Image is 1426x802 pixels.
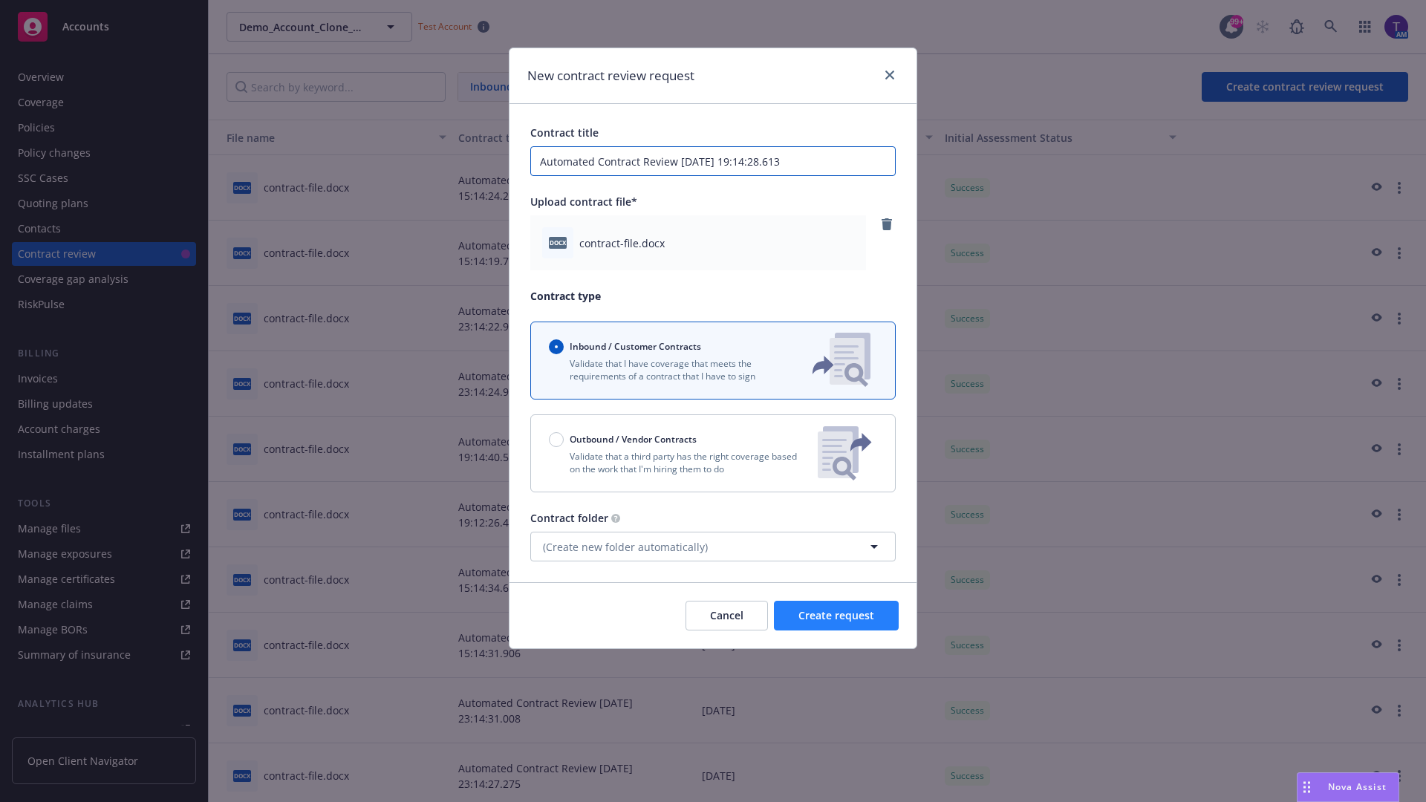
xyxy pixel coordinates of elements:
[798,608,874,622] span: Create request
[530,288,896,304] p: Contract type
[527,66,694,85] h1: New contract review request
[570,433,697,446] span: Outbound / Vendor Contracts
[1298,773,1316,801] div: Drag to move
[774,601,899,630] button: Create request
[549,237,567,248] span: docx
[549,450,806,475] p: Validate that a third party has the right coverage based on the work that I'm hiring them to do
[710,608,743,622] span: Cancel
[530,414,896,492] button: Outbound / Vendor ContractsValidate that a third party has the right coverage based on the work t...
[530,532,896,561] button: (Create new folder automatically)
[549,339,564,354] input: Inbound / Customer Contracts
[881,66,899,84] a: close
[530,511,608,525] span: Contract folder
[1297,772,1399,802] button: Nova Assist
[530,146,896,176] input: Enter a title for this contract
[570,340,701,353] span: Inbound / Customer Contracts
[530,125,599,140] span: Contract title
[530,322,896,400] button: Inbound / Customer ContractsValidate that I have coverage that meets the requirements of a contra...
[530,195,637,209] span: Upload contract file*
[543,539,708,555] span: (Create new folder automatically)
[579,235,665,251] span: contract-file.docx
[549,357,788,382] p: Validate that I have coverage that meets the requirements of a contract that I have to sign
[686,601,768,630] button: Cancel
[1328,780,1387,793] span: Nova Assist
[549,432,564,447] input: Outbound / Vendor Contracts
[878,215,896,233] a: remove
